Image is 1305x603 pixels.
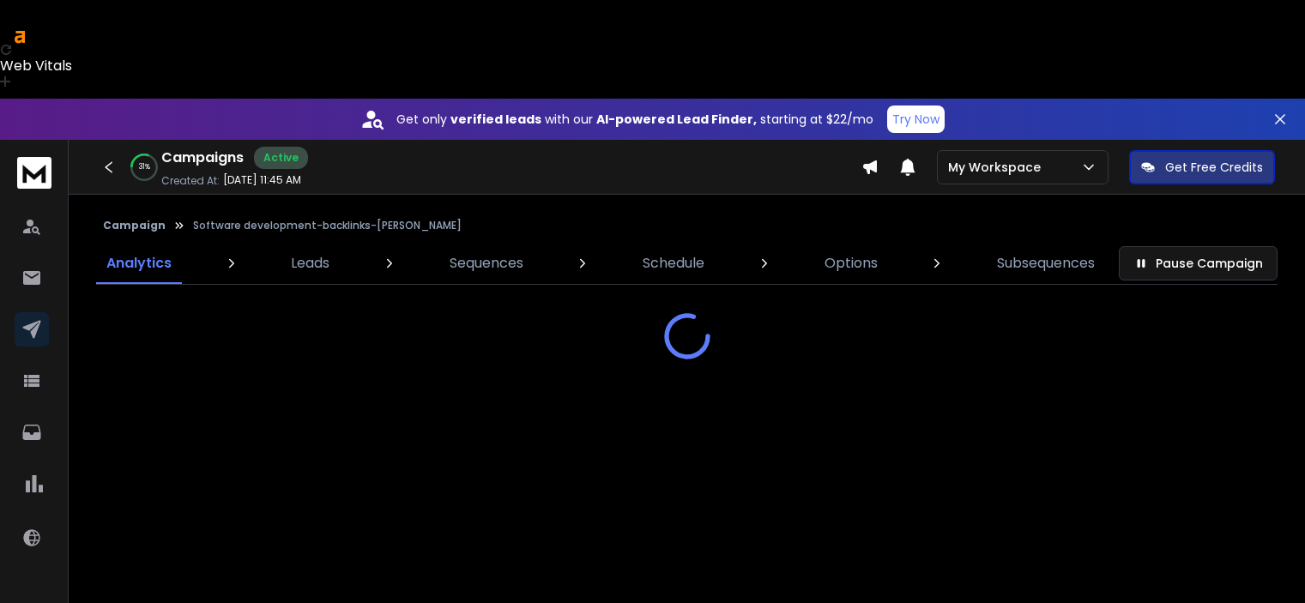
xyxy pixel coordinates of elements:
p: Sequences [450,253,523,274]
a: Sequences [439,243,534,284]
p: Get Free Credits [1165,159,1263,176]
p: Options [825,253,878,274]
a: Subsequences [987,243,1105,284]
p: Created At: [161,174,220,188]
p: Software development-backlinks-[PERSON_NAME] [193,219,462,232]
h1: Campaigns [161,148,244,168]
p: My Workspace [948,159,1048,176]
button: Try Now [887,106,945,133]
p: Leads [291,253,329,274]
p: Schedule [643,253,704,274]
a: Options [814,243,888,284]
button: Get Free Credits [1129,150,1275,184]
p: [DATE] 11:45 AM [223,173,301,187]
a: Analytics [96,243,182,284]
img: logo [17,157,51,189]
button: Pause Campaign [1119,246,1278,280]
p: Try Now [892,111,939,128]
p: Subsequences [997,253,1095,274]
div: Active [254,147,308,169]
strong: AI-powered Lead Finder, [596,111,757,128]
strong: verified leads [450,111,541,128]
p: Analytics [106,253,172,274]
p: 31 % [139,162,150,172]
p: Get only with our starting at $22/mo [396,111,873,128]
a: Schedule [632,243,715,284]
button: Campaign [103,219,166,232]
a: Leads [281,243,340,284]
